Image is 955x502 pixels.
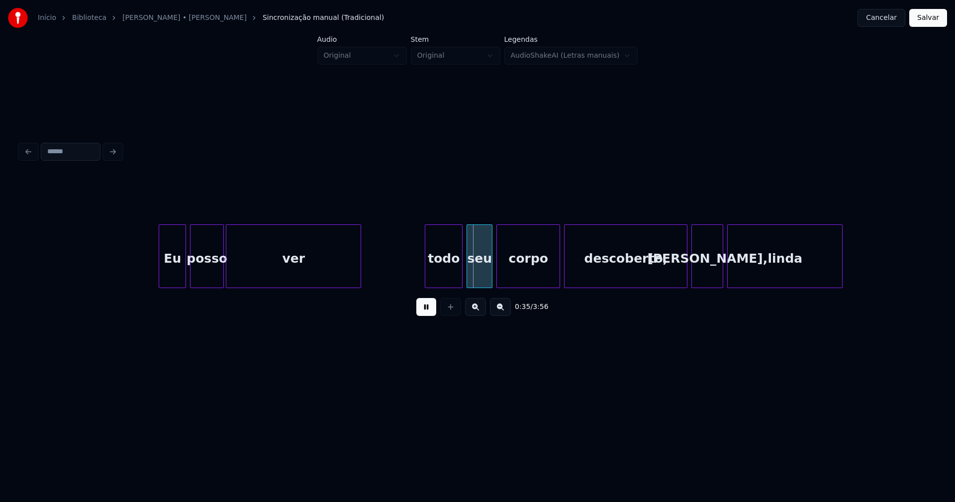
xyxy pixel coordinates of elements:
button: Cancelar [858,9,905,27]
img: youka [8,8,28,28]
nav: breadcrumb [38,13,384,23]
div: / [515,302,539,312]
button: Salvar [909,9,947,27]
span: 0:35 [515,302,530,312]
label: Legendas [504,36,638,43]
a: [PERSON_NAME] • [PERSON_NAME] [122,13,247,23]
span: 3:56 [533,302,548,312]
a: Início [38,13,56,23]
label: Stem [411,36,500,43]
a: Biblioteca [72,13,106,23]
span: Sincronização manual (Tradicional) [263,13,384,23]
label: Áudio [317,36,407,43]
